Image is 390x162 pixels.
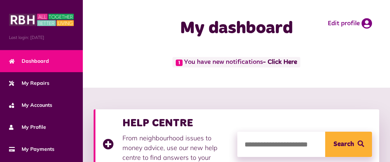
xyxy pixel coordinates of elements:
[9,57,49,65] span: Dashboard
[176,60,183,66] span: 1
[9,145,54,153] span: My Payments
[325,132,372,157] button: Search
[9,123,46,131] span: My Profile
[118,18,355,39] h1: My dashboard
[9,13,74,27] img: MyRBH
[172,57,300,67] span: You have new notifications
[9,101,52,109] span: My Accounts
[263,59,297,66] a: - Click Here
[328,18,372,29] a: Edit profile
[122,117,230,130] h3: HELP CENTRE
[9,34,74,41] span: Last login: [DATE]
[9,79,49,87] span: My Repairs
[333,132,354,157] span: Search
